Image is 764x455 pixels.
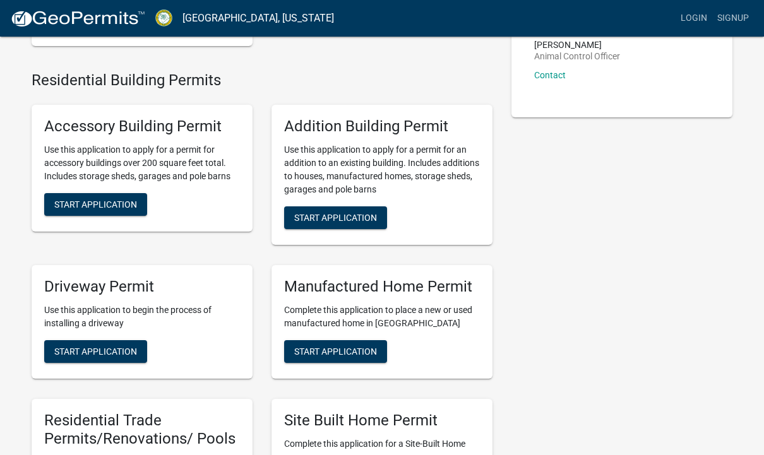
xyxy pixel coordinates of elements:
[155,9,172,27] img: Crawford County, Georgia
[284,340,387,363] button: Start Application
[284,143,480,196] p: Use this application to apply for a permit for an addition to an existing building. Includes addi...
[44,411,240,448] h5: Residential Trade Permits/Renovations/ Pools
[534,40,620,49] p: [PERSON_NAME]
[676,6,712,30] a: Login
[712,6,754,30] a: Signup
[534,52,620,61] p: Animal Control Officer
[44,117,240,136] h5: Accessory Building Permit
[44,340,147,363] button: Start Application
[294,346,377,356] span: Start Application
[54,199,137,209] span: Start Application
[44,193,147,216] button: Start Application
[44,143,240,183] p: Use this application to apply for a permit for accessory buildings over 200 square feet total. In...
[294,212,377,222] span: Start Application
[284,206,387,229] button: Start Application
[284,117,480,136] h5: Addition Building Permit
[284,437,480,451] p: Complete this application for a Site-Built Home
[534,70,566,80] a: Contact
[284,411,480,430] h5: Site Built Home Permit
[44,304,240,330] p: Use this application to begin the process of installing a driveway
[44,278,240,296] h5: Driveway Permit
[32,71,492,90] h4: Residential Building Permits
[284,304,480,330] p: Complete this application to place a new or used manufactured home in [GEOGRAPHIC_DATA]
[54,346,137,356] span: Start Application
[284,278,480,296] h5: Manufactured Home Permit
[182,8,334,29] a: [GEOGRAPHIC_DATA], [US_STATE]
